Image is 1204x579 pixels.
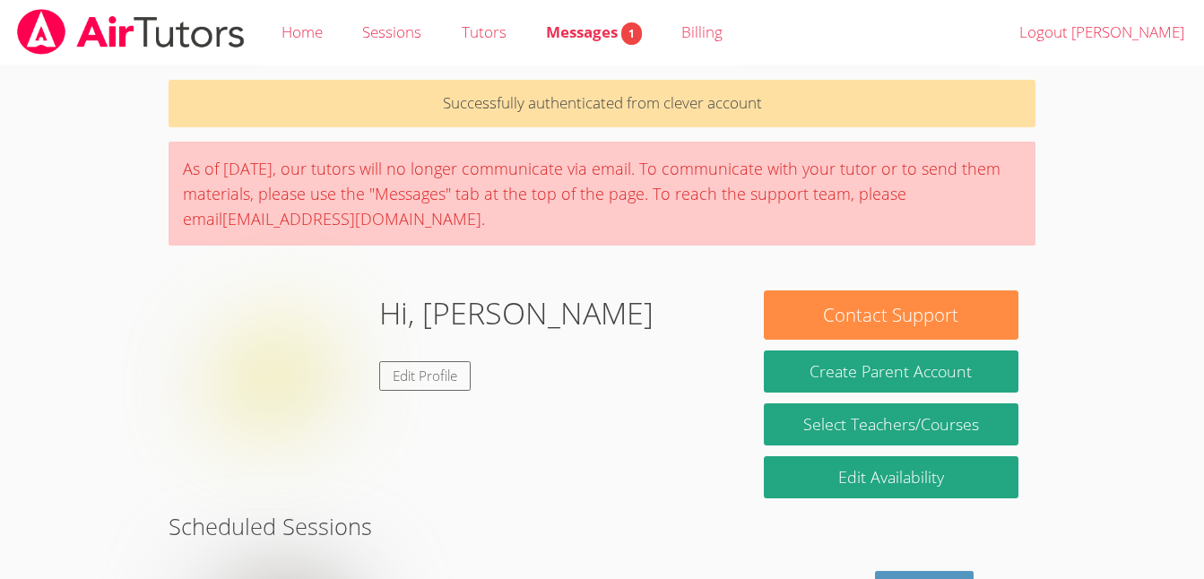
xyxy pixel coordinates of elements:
a: Edit Profile [379,361,471,391]
button: Contact Support [764,290,1018,340]
h2: Scheduled Sessions [169,509,1035,543]
h1: Hi, [PERSON_NAME] [379,290,654,336]
span: Messages [546,22,642,42]
span: 1 [621,22,642,45]
img: airtutors_banner-c4298cdbf04f3fff15de1276eac7730deb9818008684d7c2e4769d2f7ddbe033.png [15,9,247,55]
a: Select Teachers/Courses [764,403,1018,445]
button: Create Parent Account [764,350,1018,393]
div: As of [DATE], our tutors will no longer communicate via email. To communicate with your tutor or ... [169,142,1035,246]
a: Edit Availability [764,456,1018,498]
p: Successfully authenticated from clever account [169,80,1035,127]
img: default.png [186,290,365,470]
